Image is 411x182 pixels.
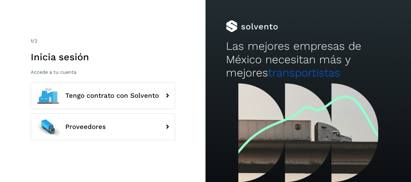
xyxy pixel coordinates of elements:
[31,38,32,44] span: 1
[31,69,175,75] p: Accede a tu cuenta
[31,82,175,109] button: Tengo contrato con Solvento
[65,92,159,99] span: Tengo contrato con Solvento
[226,40,390,79] h2: Las mejores empresas de México necesitan más y mejores
[31,37,175,45] div: /2
[65,123,106,130] span: Proveedores
[268,66,340,79] span: transportistas
[31,51,175,63] h1: Inicia sesión
[31,113,175,140] button: Proveedores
